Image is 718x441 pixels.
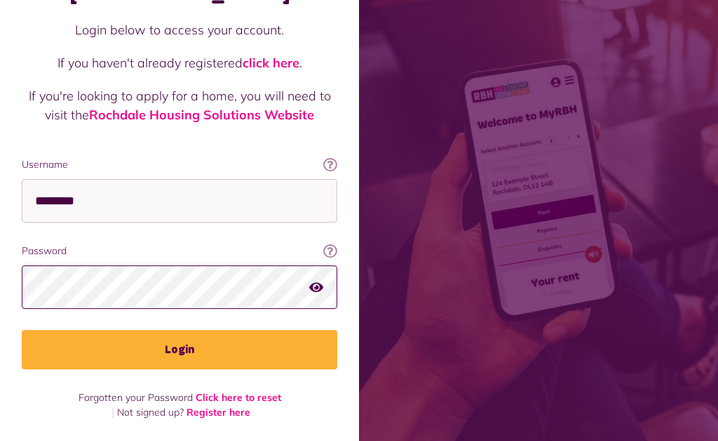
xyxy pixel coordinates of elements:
[117,406,184,419] span: Not signed up?
[22,86,337,124] p: If you're looking to apply for a home, you will need to visit the
[22,330,337,369] button: Login
[243,55,299,71] a: click here
[187,406,250,419] a: Register here
[22,244,337,258] label: Password
[22,20,337,39] p: Login below to access your account.
[22,157,337,172] label: Username
[79,391,193,404] span: Forgotten your Password
[89,107,314,123] a: Rochdale Housing Solutions Website
[22,53,337,72] p: If you haven't already registered .
[196,391,281,404] a: Click here to reset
